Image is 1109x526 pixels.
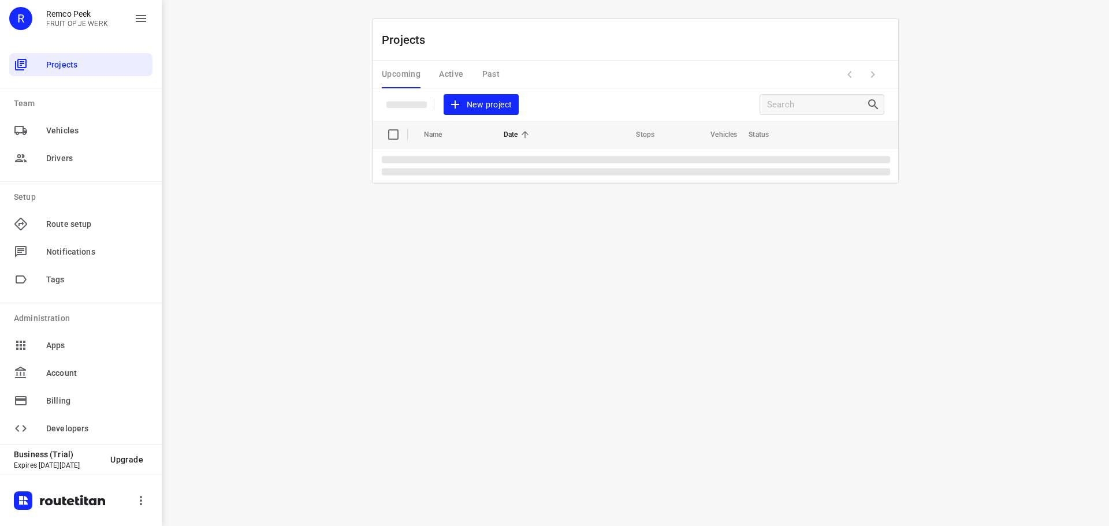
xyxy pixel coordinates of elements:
[9,7,32,30] div: R
[46,246,148,258] span: Notifications
[14,450,101,459] p: Business (Trial)
[46,395,148,407] span: Billing
[14,98,152,110] p: Team
[861,63,884,86] span: Next Page
[110,455,143,464] span: Upgrade
[9,147,152,170] div: Drivers
[866,98,884,111] div: Search
[46,218,148,230] span: Route setup
[695,128,737,141] span: Vehicles
[424,128,457,141] span: Name
[504,128,533,141] span: Date
[621,128,654,141] span: Stops
[14,312,152,324] p: Administration
[9,119,152,142] div: Vehicles
[444,94,519,115] button: New project
[14,191,152,203] p: Setup
[46,125,148,137] span: Vehicles
[9,268,152,291] div: Tags
[101,449,152,470] button: Upgrade
[9,212,152,236] div: Route setup
[46,274,148,286] span: Tags
[767,96,866,114] input: Search projects
[838,63,861,86] span: Previous Page
[46,152,148,165] span: Drivers
[46,423,148,435] span: Developers
[451,98,512,112] span: New project
[749,128,784,141] span: Status
[46,367,148,379] span: Account
[14,461,101,469] p: Expires [DATE][DATE]
[46,20,108,28] p: FRUIT OP JE WERK
[46,59,148,71] span: Projects
[9,417,152,440] div: Developers
[9,361,152,385] div: Account
[46,9,108,18] p: Remco Peek
[9,334,152,357] div: Apps
[382,31,435,49] p: Projects
[46,340,148,352] span: Apps
[9,389,152,412] div: Billing
[9,240,152,263] div: Notifications
[9,53,152,76] div: Projects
